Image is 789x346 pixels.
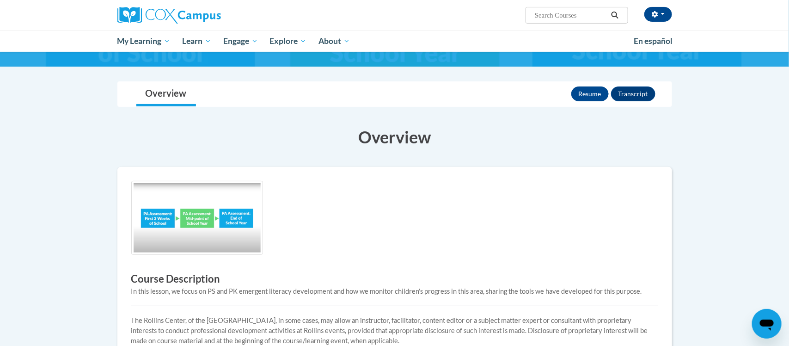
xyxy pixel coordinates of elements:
[634,36,673,46] span: En español
[269,36,306,47] span: Explore
[263,31,312,52] a: Explore
[223,36,258,47] span: Engage
[611,86,655,101] button: Transcript
[312,31,356,52] a: About
[111,31,177,52] a: My Learning
[117,7,221,24] img: Cox Campus
[131,315,658,346] p: The Rollins Center, of the [GEOGRAPHIC_DATA], in some cases, may allow an instructor, facilitator...
[217,31,264,52] a: Engage
[752,309,782,339] iframe: Button to launch messaging window
[608,10,622,21] button: Search
[182,36,211,47] span: Learn
[628,31,679,51] a: En español
[534,10,608,21] input: Search Courses
[318,36,350,47] span: About
[117,36,170,47] span: My Learning
[176,31,217,52] a: Learn
[131,272,658,286] h3: Course Description
[136,82,196,106] a: Overview
[117,125,672,148] h3: Overview
[117,7,293,24] a: Cox Campus
[131,181,263,255] img: Course logo image
[571,86,609,101] button: Resume
[131,286,658,297] div: In this lesson, we focus on PS and PK emergent literacy development and how we monitor children's...
[644,7,672,22] button: Account Settings
[104,31,686,52] div: Main menu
